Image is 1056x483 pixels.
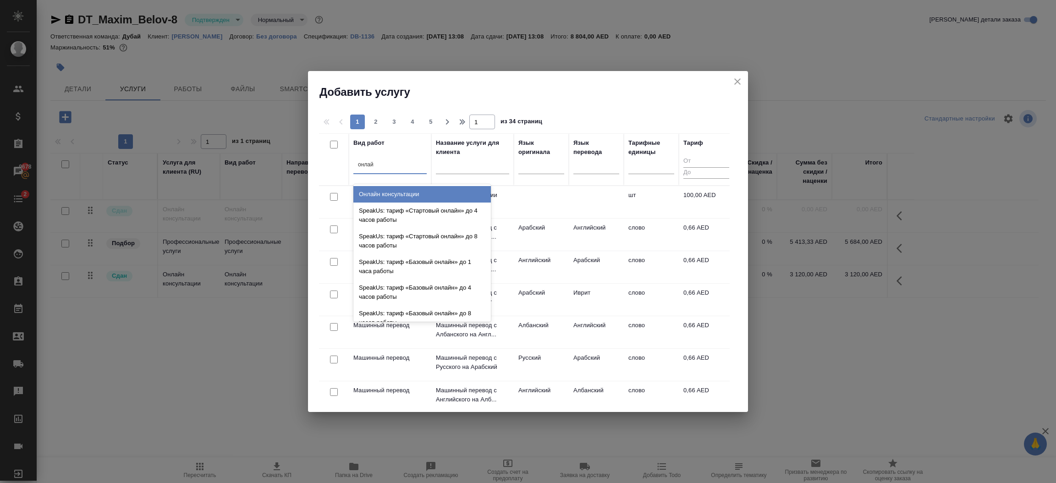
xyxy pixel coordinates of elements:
[569,316,624,348] td: Английский
[518,138,564,157] div: Язык оригинала
[628,138,674,157] div: Тарифные единицы
[500,116,542,129] span: из 34 страниц
[624,284,679,316] td: слово
[679,251,734,283] td: 0,66 AED
[683,138,703,148] div: Тариф
[569,284,624,316] td: Иврит
[514,219,569,251] td: Арабский
[679,284,734,316] td: 0,66 AED
[387,115,401,129] button: 3
[353,305,491,331] div: SpeakUs: тариф «Базовый онлайн» до 8 часов работы
[624,316,679,348] td: слово
[624,349,679,381] td: слово
[624,251,679,283] td: слово
[353,386,427,395] p: Машинный перевод
[569,381,624,413] td: Албанский
[514,284,569,316] td: Арабский
[353,203,491,228] div: SpeakUs: тариф «Стартовый онлайн» до 4 часов работы
[514,251,569,283] td: Английский
[368,115,383,129] button: 2
[514,316,569,348] td: Албанский
[353,186,491,203] div: Онлайн консультации
[353,321,427,330] p: Машинный перевод
[679,186,734,218] td: 100,00 AED
[436,321,509,339] p: Машинный перевод с Албанского на Англ...
[353,353,427,362] p: Машинный перевод
[569,349,624,381] td: Арабский
[569,219,624,251] td: Английский
[436,138,509,157] div: Название услуги для клиента
[353,228,491,254] div: SpeakUs: тариф «Стартовый онлайн» до 8 часов работы
[683,167,729,179] input: До
[514,381,569,413] td: Английский
[405,115,420,129] button: 4
[569,251,624,283] td: Арабский
[436,386,509,404] p: Машинный перевод с Английского на Алб...
[353,280,491,305] div: SpeakUs: тариф «Базовый онлайн» до 4 часов работы
[683,156,729,167] input: От
[423,117,438,126] span: 5
[573,138,619,157] div: Язык перевода
[514,349,569,381] td: Русский
[387,117,401,126] span: 3
[624,219,679,251] td: слово
[368,117,383,126] span: 2
[423,115,438,129] button: 5
[679,349,734,381] td: 0,66 AED
[624,381,679,413] td: слово
[679,316,734,348] td: 0,66 AED
[679,219,734,251] td: 0,66 AED
[353,254,491,280] div: SpeakUs: тариф «Базовый онлайн» до 1 часа работы
[319,85,748,99] h2: Добавить услугу
[679,381,734,413] td: 0,66 AED
[436,353,509,372] p: Машинный перевод с Русского на Арабский
[405,117,420,126] span: 4
[624,186,679,218] td: шт
[353,138,385,148] div: Вид работ
[731,75,744,88] button: close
